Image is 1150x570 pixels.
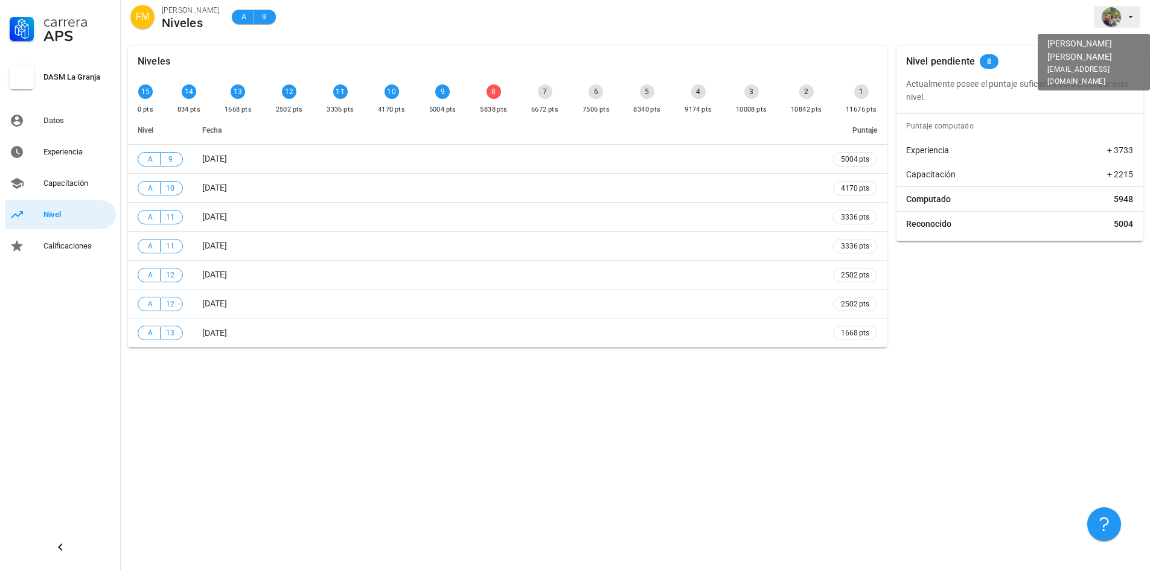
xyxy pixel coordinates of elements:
div: 7506 pts [583,104,610,116]
div: 10008 pts [736,104,767,116]
span: 5004 [1114,218,1133,230]
div: 9 [435,84,450,99]
span: 5948 [1114,193,1133,205]
div: 1668 pts [225,104,252,116]
a: Datos [5,106,116,135]
div: 5 [640,84,654,99]
div: 11 [333,84,348,99]
span: A [145,182,155,194]
div: Datos [43,116,111,125]
span: 9 [259,11,269,23]
span: [DATE] [202,328,227,338]
span: 8 [987,54,991,69]
span: 13 [165,327,175,339]
div: 15 [138,84,153,99]
div: APS [43,29,111,43]
span: A [145,269,155,281]
span: Fecha [202,126,222,135]
span: A [145,240,155,252]
div: Nivel [43,210,111,220]
span: 2502 pts [841,298,869,310]
div: Nivel pendiente [906,46,975,77]
span: 5004 pts [841,153,869,165]
div: DASM La Granja [43,72,111,82]
div: Experiencia [43,147,111,157]
span: A [145,211,155,223]
span: [DATE] [202,212,227,221]
div: 10 [385,84,399,99]
div: 7 [538,84,552,99]
div: 6 [589,84,603,99]
span: 2502 pts [841,269,869,281]
div: 834 pts [177,104,201,116]
span: 3336 pts [841,211,869,223]
div: 9174 pts [685,104,712,116]
div: 10842 pts [791,104,822,116]
span: [DATE] [202,270,227,279]
span: 3336 pts [841,240,869,252]
div: 2502 pts [276,104,303,116]
span: 9 [165,153,175,165]
span: 11 [165,211,175,223]
span: [DATE] [202,299,227,308]
span: Computado [906,193,951,205]
span: Reconocido [906,218,951,230]
div: 2 [799,84,814,99]
span: A [145,327,155,339]
span: 10 [165,182,175,194]
a: Nivel [5,200,116,229]
span: A [145,298,155,310]
span: 1668 pts [841,327,869,339]
span: A [145,153,155,165]
span: [DATE] [202,154,227,163]
div: avatar [130,5,155,29]
div: 11676 pts [846,104,877,116]
span: Nivel [138,126,153,135]
div: 8 [487,84,501,99]
div: avatar [1102,7,1121,27]
span: Capacitación [906,168,956,180]
div: 0 pts [138,104,153,116]
th: Fecha [193,116,823,145]
div: Capacitación [43,179,111,188]
div: [PERSON_NAME] [162,4,220,16]
span: Puntaje [852,126,877,135]
div: 3 [744,84,759,99]
th: Puntaje [823,116,887,145]
span: A [239,11,249,23]
div: 5838 pts [480,104,507,116]
span: 4170 pts [841,182,869,194]
div: 12 [282,84,296,99]
a: Experiencia [5,138,116,166]
div: Carrera [43,14,111,29]
span: 12 [165,298,175,310]
p: Actualmente posee el puntaje suficiente para alcanzar este nivel. [906,77,1133,104]
a: Capacitación [5,169,116,198]
div: 6672 pts [531,104,558,116]
span: FM [135,5,149,29]
div: 13 [231,84,245,99]
span: + 3733 [1107,144,1133,156]
div: 1 [854,84,869,99]
div: Niveles [138,46,170,77]
span: [DATE] [202,241,227,250]
span: 12 [165,269,175,281]
span: [DATE] [202,183,227,192]
div: 5004 pts [429,104,456,116]
span: + 2215 [1107,168,1133,180]
div: Calificaciones [43,241,111,251]
div: 14 [182,84,196,99]
span: Experiencia [906,144,949,156]
div: 4170 pts [378,104,405,116]
div: 8340 pts [633,104,660,116]
span: 11 [165,240,175,252]
div: 3336 pts [327,104,354,116]
div: Puntaje computado [901,114,1143,138]
div: Niveles [162,16,220,30]
div: 4 [691,84,706,99]
th: Nivel [128,116,193,145]
a: Calificaciones [5,232,116,261]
